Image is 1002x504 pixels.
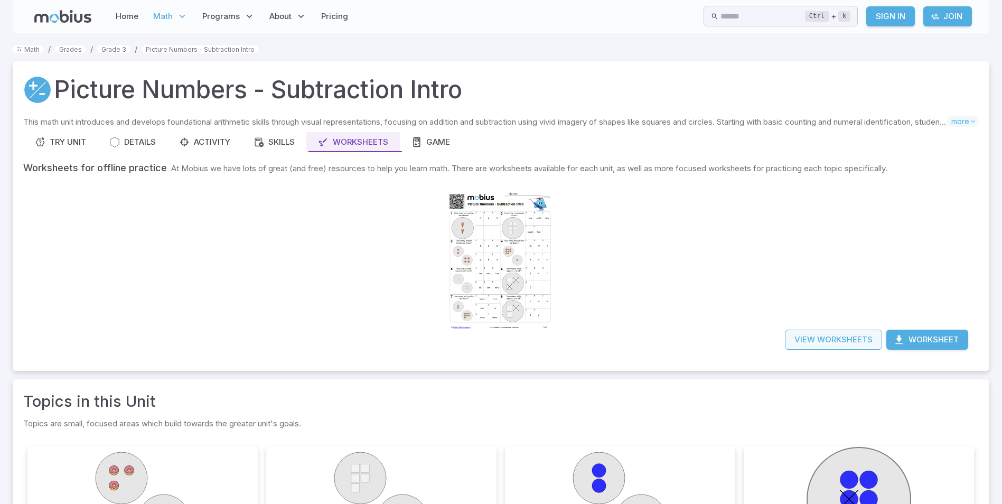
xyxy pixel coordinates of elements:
a: Topics in this Unit [23,390,156,413]
a: Grades [55,45,86,53]
div: Worksheets [318,136,388,148]
p: Topics are small, focused areas which build towards the greater unit's goals. [23,417,979,430]
button: Worksheet [886,330,968,350]
div: Skills [254,136,295,148]
div: Activity [179,136,230,148]
li: / [135,43,137,55]
a: Grade 3 [97,45,130,53]
li: / [90,43,93,55]
div: + [805,10,850,23]
div: Game [411,136,450,148]
a: View Worksheets [785,330,882,350]
span: Programs [202,11,240,22]
a: Sign In [866,6,915,26]
nav: breadcrumb [13,43,989,55]
div: Try Unit [35,136,86,148]
p: This math unit introduces and develops foundational arithmetic skills through visual representati... [23,116,947,128]
a: Join [923,6,972,26]
h1: Picture Numbers - Subtraction Intro [54,72,462,108]
h5: Worksheets for offline practice [23,162,167,173]
div: Details [109,136,156,148]
a: Home [113,4,142,29]
a: Addition and Subtraction [23,76,52,104]
span: Math [153,11,173,22]
kbd: k [838,11,850,22]
a: Math [13,45,44,53]
a: Pricing [318,4,351,29]
a: Picture Numbers - Subtraction Intro [142,45,259,53]
li: / [48,43,51,55]
p: At Mobius we have lots of great (and free) resources to help you learn math. There are worksheets... [171,163,887,173]
span: About [269,11,292,22]
kbd: Ctrl [805,11,829,22]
